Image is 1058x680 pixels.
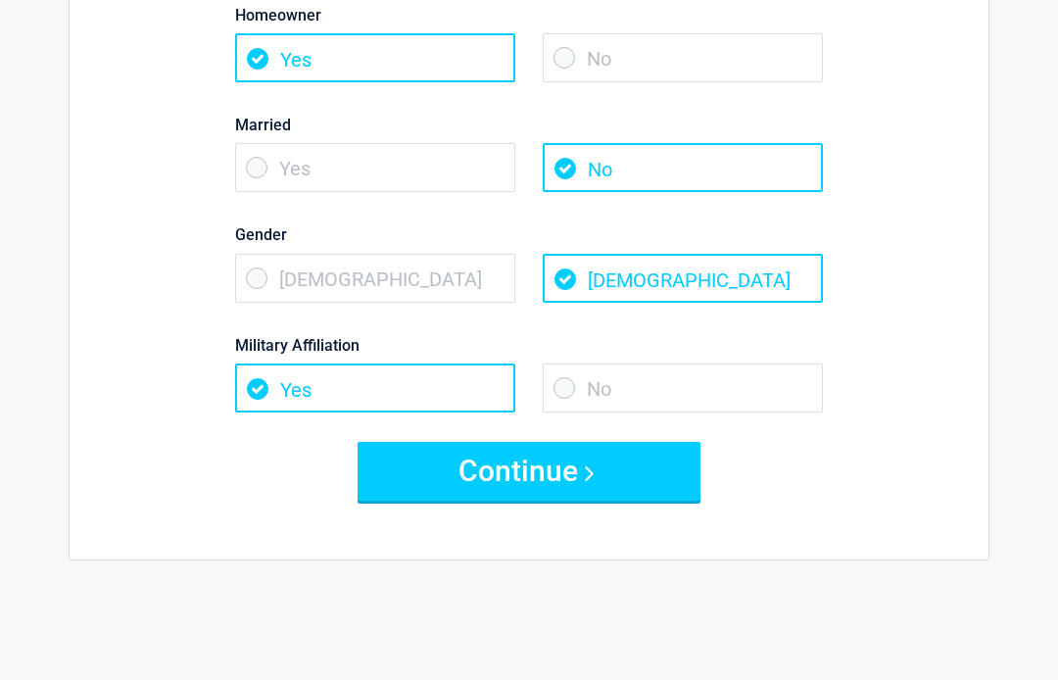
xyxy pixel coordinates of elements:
span: [DEMOGRAPHIC_DATA] [235,254,515,303]
button: Continue [358,442,700,501]
label: Military Affiliation [235,332,823,359]
label: Homeowner [235,2,823,28]
span: No [543,143,823,192]
span: No [543,33,823,82]
label: Gender [235,221,823,248]
span: [DEMOGRAPHIC_DATA] [543,254,823,303]
span: No [543,364,823,413]
label: Married [235,112,823,138]
span: Yes [235,33,515,82]
span: Yes [235,364,515,413]
span: Yes [235,143,515,192]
